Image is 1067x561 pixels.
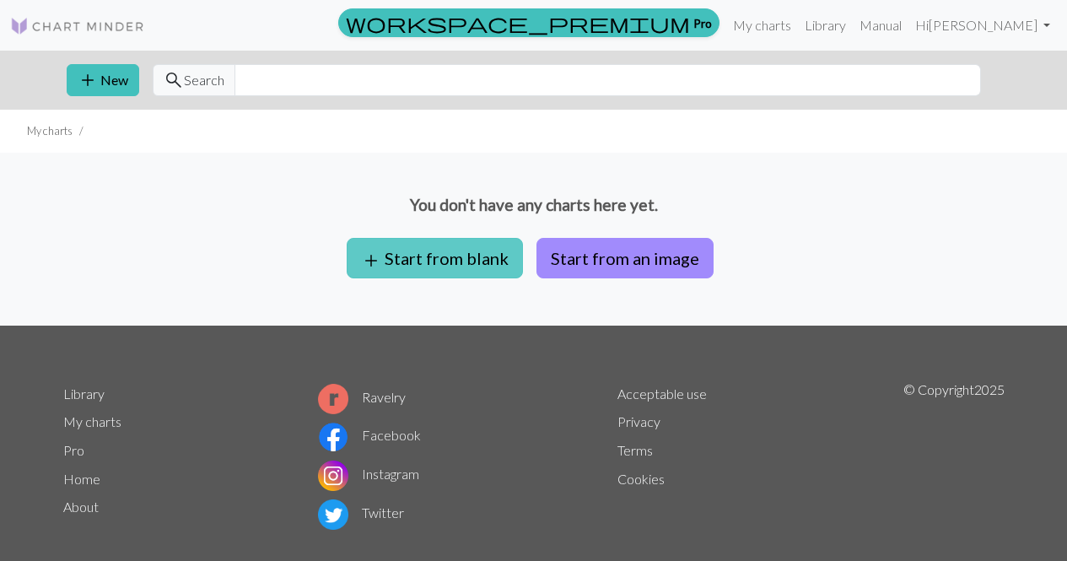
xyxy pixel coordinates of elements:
img: Logo [10,16,145,36]
a: Pro [338,8,719,37]
span: search [164,68,184,92]
span: add [78,68,98,92]
img: Facebook logo [318,422,348,452]
p: © Copyright 2025 [903,380,1005,533]
a: Cookies [617,471,665,487]
span: workspace_premium [346,11,690,35]
span: add [361,249,381,272]
a: About [63,499,99,515]
button: Start from an image [536,238,714,278]
a: Start from an image [530,248,720,264]
button: New [67,64,139,96]
a: Library [63,386,105,402]
a: My charts [726,8,798,42]
a: My charts [63,413,121,429]
a: Home [63,471,100,487]
a: Hi[PERSON_NAME] [908,8,1057,42]
a: Manual [853,8,908,42]
a: Library [798,8,853,42]
button: Start from blank [347,238,523,278]
a: Facebook [318,427,421,443]
a: Ravelry [318,389,406,405]
a: Acceptable use [617,386,707,402]
a: Pro [63,442,84,458]
img: Twitter logo [318,499,348,530]
img: Instagram logo [318,461,348,491]
img: Ravelry logo [318,384,348,414]
a: Twitter [318,504,404,521]
span: Search [184,70,224,90]
li: My charts [27,123,73,139]
a: Terms [617,442,653,458]
a: Privacy [617,413,660,429]
a: Instagram [318,466,419,482]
